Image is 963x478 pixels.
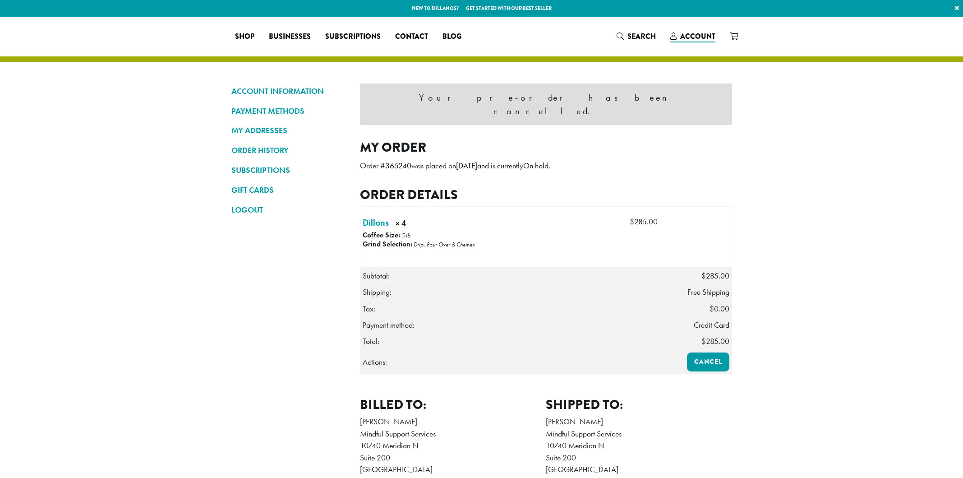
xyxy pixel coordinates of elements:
[360,301,673,317] th: Tax:
[630,217,634,227] span: $
[231,202,346,218] a: LOGOUT
[360,284,673,300] th: Shipping:
[401,232,410,239] p: 5 lb
[360,84,732,125] div: Your pre-order has been cancelled.
[360,158,732,173] p: Order # was placed on and is currently .
[609,29,663,44] a: Search
[231,143,346,158] a: ORDER HISTORY
[363,230,400,240] strong: Coffee Size:
[701,271,706,281] span: $
[687,353,729,371] a: Cancel order 365240
[363,216,389,229] a: Dillons
[360,139,732,155] h2: My Order
[466,5,552,12] a: Get started with our best seller
[385,161,411,171] mark: 365240
[546,397,732,413] h2: Shipped to:
[269,31,311,42] span: Businesses
[231,182,346,198] a: GIFT CARDS
[231,162,346,178] a: SUBSCRIPTIONS
[673,317,732,333] td: Credit Card
[363,239,412,249] strong: Grind Selection:
[630,217,658,227] bdi: 285.00
[360,350,673,374] th: Actions:
[360,317,673,333] th: Payment method:
[673,284,732,300] td: Free Shipping
[360,397,546,413] h2: Billed to:
[360,416,546,475] address: [PERSON_NAME] Mindful Support Services 10740 Meridian N Suite 200 [GEOGRAPHIC_DATA]
[701,336,729,346] span: 285.00
[228,29,262,44] a: Shop
[701,336,706,346] span: $
[231,103,346,119] a: PAYMENT METHODS
[414,241,475,248] p: Drip, Pour Over & Chemex
[710,304,729,314] span: 0.00
[523,161,548,171] mark: On hold
[546,416,732,475] address: [PERSON_NAME] Mindful Support Services 10740 Meridian N Suite 200 [GEOGRAPHIC_DATA]
[442,31,461,42] span: Blog
[395,31,428,42] span: Contact
[680,31,715,42] span: Account
[360,333,673,350] th: Total:
[710,304,714,314] span: $
[701,271,729,281] span: 285.00
[325,31,381,42] span: Subscriptions
[360,187,732,203] h2: Order details
[231,123,346,138] a: MY ADDRESSES
[396,218,442,232] strong: × 4
[456,161,477,171] mark: [DATE]
[231,84,346,99] a: ACCOUNT INFORMATION
[627,31,656,42] span: Search
[360,267,673,284] th: Subtotal:
[235,31,254,42] span: Shop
